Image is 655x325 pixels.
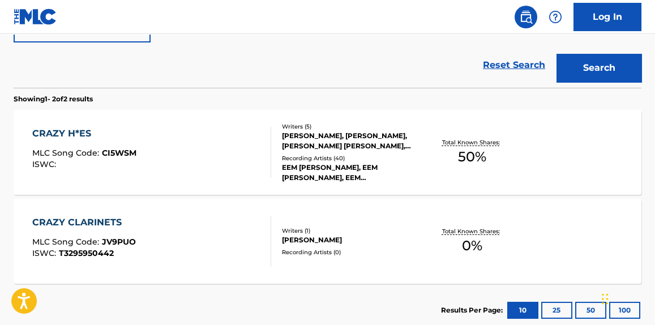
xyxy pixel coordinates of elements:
img: MLC Logo [14,8,57,25]
p: Total Known Shares: [442,138,503,147]
a: CRAZY H*ESMLC Song Code:CI5WSMISWC:Writers (5)[PERSON_NAME], [PERSON_NAME], [PERSON_NAME] [PERSON... [14,110,641,195]
div: CRAZY H*ES [32,127,136,140]
span: JV9PUO [102,237,136,247]
div: CRAZY CLARINETS [32,216,136,229]
span: MLC Song Code : [32,237,102,247]
p: Showing 1 - 2 of 2 results [14,94,93,104]
span: ISWC : [32,159,59,169]
a: Reset Search [477,53,551,78]
div: EEM [PERSON_NAME], EEM [PERSON_NAME], EEM [PERSON_NAME], EEM [PERSON_NAME], EEM [PERSON_NAME] [282,162,420,183]
button: Search [556,54,641,82]
div: Recording Artists ( 0 ) [282,248,420,256]
p: Total Known Shares: [442,227,503,236]
div: Writers ( 5 ) [282,122,420,131]
div: [PERSON_NAME] [282,235,420,245]
span: 0 % [462,236,482,256]
span: ISWC : [32,248,59,258]
div: Writers ( 1 ) [282,226,420,235]
span: T3295950442 [59,248,114,258]
button: 10 [507,302,538,319]
a: Log In [573,3,641,31]
button: 25 [541,302,572,319]
img: search [519,10,533,24]
a: Public Search [515,6,537,28]
img: help [549,10,562,24]
span: 50 % [458,147,486,167]
a: CRAZY CLARINETSMLC Song Code:JV9PUOISWC:T3295950442Writers (1)[PERSON_NAME]Recording Artists (0)T... [14,199,641,284]
span: CI5WSM [102,148,136,158]
div: [PERSON_NAME], [PERSON_NAME], [PERSON_NAME] [PERSON_NAME], [PERSON_NAME], [PERSON_NAME] [282,131,420,151]
button: 50 [575,302,606,319]
div: Recording Artists ( 40 ) [282,154,420,162]
div: Help [544,6,567,28]
iframe: Chat Widget [598,271,655,325]
div: Drag [602,282,609,316]
span: MLC Song Code : [32,148,102,158]
p: Results Per Page: [441,305,506,315]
